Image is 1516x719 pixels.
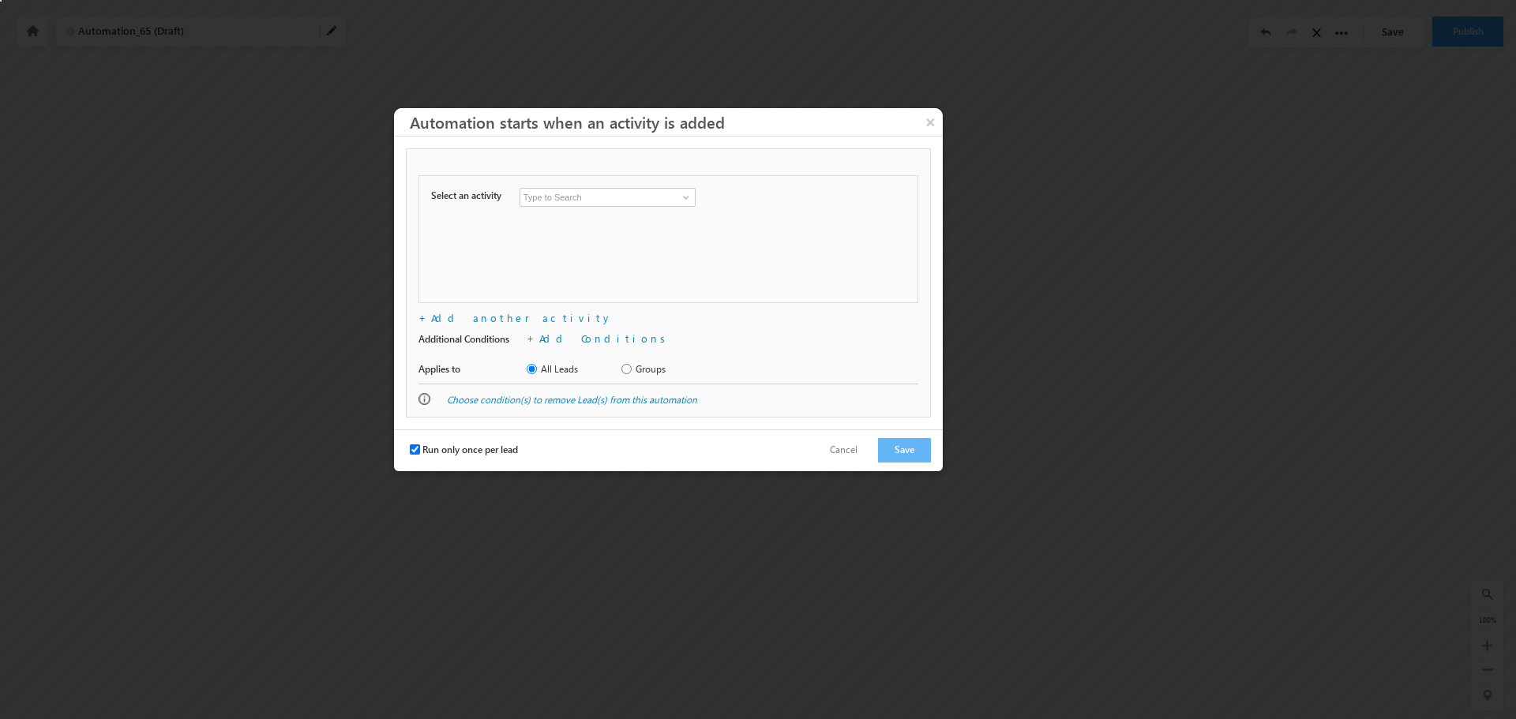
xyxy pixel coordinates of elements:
[527,331,539,345] span: +
[410,444,420,455] input: Run only once per lead
[814,439,873,462] button: Cancel
[674,189,694,205] a: Show All Items
[418,332,509,346] span: Additional Conditions
[520,188,696,207] input: Type to Search
[527,364,537,374] input: All Leads
[410,108,943,136] h3: Automation starts when an activity is added
[431,189,501,201] span: Select an activity
[418,311,918,325] div: +
[621,362,666,376] label: Groups
[447,394,697,406] a: Choose condition(s) to remove Lead(s) from this automation
[878,438,931,462] button: Save
[527,362,578,376] label: All Leads
[621,364,632,374] input: Groups
[422,444,518,455] span: Run only once per lead
[539,331,671,345] a: Add Conditions
[431,311,613,324] a: Add another activity
[418,362,460,376] span: Applies to
[918,108,944,136] button: ×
